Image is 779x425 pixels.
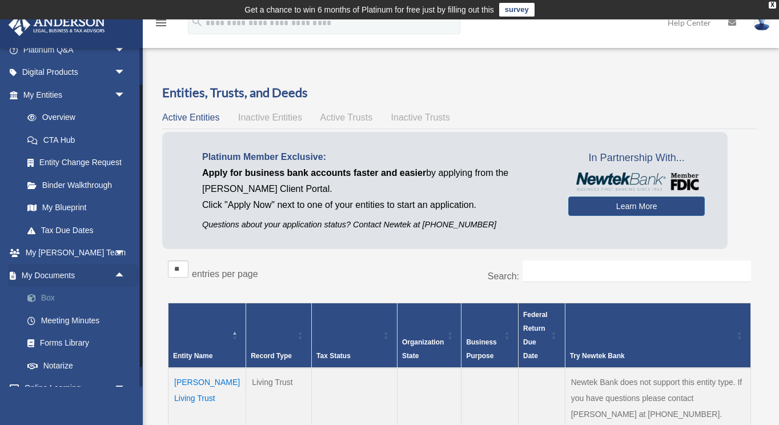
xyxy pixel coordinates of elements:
a: survey [499,3,535,17]
span: arrow_drop_down [114,61,137,85]
a: My Blueprint [16,197,137,219]
a: Entity Change Request [16,151,137,174]
span: Tax Status [316,352,351,360]
label: entries per page [192,269,258,279]
span: Active Entities [162,113,219,122]
span: Organization State [402,338,444,360]
a: menu [154,20,168,30]
th: Organization State: Activate to sort [397,303,461,368]
h3: Entities, Trusts, and Deeds [162,84,757,102]
i: search [191,15,203,28]
span: arrow_drop_down [114,377,137,400]
img: NewtekBankLogoSM.png [574,173,699,191]
a: Meeting Minutes [16,309,143,332]
a: Tax Due Dates [16,219,137,242]
a: Digital Productsarrow_drop_down [8,61,143,84]
span: Entity Name [173,352,212,360]
a: Forms Library [16,332,143,355]
a: Notarize [16,354,143,377]
span: Apply for business bank accounts faster and easier [202,168,426,178]
label: Search: [488,271,519,281]
img: Anderson Advisors Platinum Portal [5,14,109,36]
p: by applying from the [PERSON_NAME] Client Portal. [202,165,551,197]
span: Active Trusts [320,113,373,122]
span: Inactive Entities [238,113,302,122]
a: Platinum Q&Aarrow_drop_down [8,38,143,61]
p: Click "Apply Now" next to one of your entities to start an application. [202,197,551,213]
a: Learn More [568,197,705,216]
span: In Partnership With... [568,149,705,167]
th: Try Newtek Bank : Activate to sort [565,303,750,368]
a: My [PERSON_NAME] Teamarrow_drop_down [8,242,143,264]
span: Inactive Trusts [391,113,450,122]
p: Platinum Member Exclusive: [202,149,551,165]
a: Box [16,287,143,310]
th: Record Type: Activate to sort [246,303,312,368]
span: Business Purpose [466,338,496,360]
img: User Pic [753,14,770,31]
a: Overview [16,106,131,129]
th: Federal Return Due Date: Activate to sort [518,303,565,368]
th: Tax Status: Activate to sort [312,303,397,368]
a: Binder Walkthrough [16,174,137,197]
span: arrow_drop_down [114,83,137,107]
th: Business Purpose: Activate to sort [461,303,519,368]
a: My Documentsarrow_drop_up [8,264,143,287]
div: Get a chance to win 6 months of Platinum for free just by filling out this [244,3,494,17]
span: Federal Return Due Date [523,311,548,360]
span: arrow_drop_down [114,38,137,62]
span: arrow_drop_down [114,242,137,265]
a: CTA Hub [16,129,137,151]
span: arrow_drop_up [114,264,137,287]
th: Entity Name: Activate to invert sorting [168,303,246,368]
a: Online Learningarrow_drop_down [8,377,143,400]
i: menu [154,16,168,30]
a: My Entitiesarrow_drop_down [8,83,137,106]
p: Questions about your application status? Contact Newtek at [PHONE_NUMBER] [202,218,551,232]
span: Record Type [251,352,292,360]
div: close [769,2,776,9]
div: Try Newtek Bank [570,349,733,363]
